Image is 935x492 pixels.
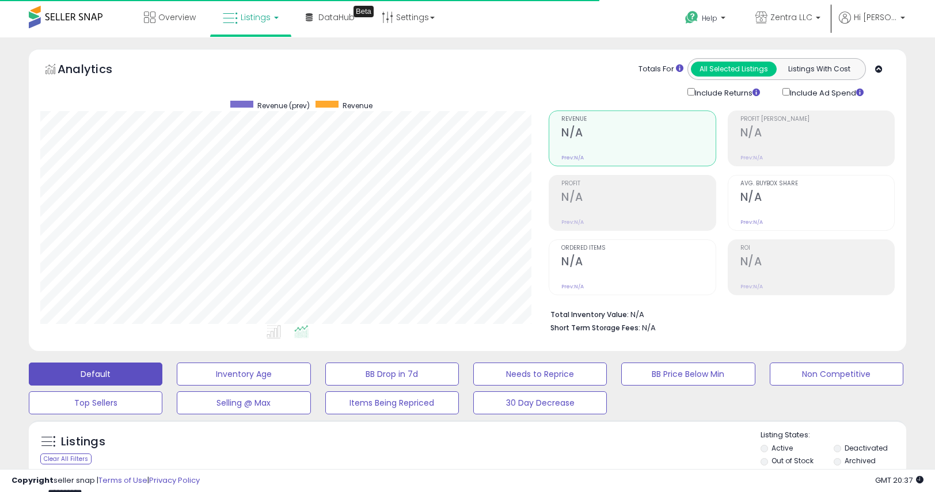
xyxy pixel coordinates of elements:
span: Revenue (prev) [257,101,310,110]
span: 2025-09-16 20:37 GMT [875,475,923,486]
button: BB Drop in 7d [325,363,459,386]
small: Prev: N/A [740,154,763,161]
small: Prev: N/A [561,154,584,161]
div: Tooltip anchor [354,6,374,17]
button: Non Competitive [770,363,903,386]
button: 30 Day Decrease [473,391,607,414]
h2: N/A [561,255,715,270]
button: Items Being Repriced [325,391,459,414]
button: Default [29,363,162,386]
button: Inventory Age [177,363,310,386]
h5: Analytics [58,61,135,80]
small: Prev: N/A [561,219,584,226]
a: Privacy Policy [149,475,200,486]
label: Deactivated [845,443,888,453]
a: Hi [PERSON_NAME] [839,12,905,37]
span: Hi [PERSON_NAME] [854,12,897,23]
span: Zentra LLC [770,12,812,23]
span: Profit [561,181,715,187]
button: Top Sellers [29,391,162,414]
small: Prev: N/A [740,283,763,290]
div: Include Ad Spend [774,86,882,99]
span: ROI [740,245,894,251]
span: Avg. Buybox Share [740,181,894,187]
h2: N/A [740,255,894,270]
div: Include Returns [679,86,774,99]
p: Listing States: [761,430,906,441]
label: Out of Stock [771,456,814,466]
a: Help [676,2,737,37]
span: Revenue [343,101,373,110]
small: Prev: N/A [740,219,763,226]
button: All Selected Listings [691,62,777,77]
h2: N/A [740,126,894,142]
span: N/A [642,322,656,333]
span: Listings [241,12,271,23]
button: Selling @ Max [177,391,310,414]
span: Help [702,13,717,23]
a: Terms of Use [98,475,147,486]
span: DataHub [318,12,355,23]
button: BB Price Below Min [621,363,755,386]
span: Revenue [561,116,715,123]
small: Prev: N/A [561,283,584,290]
label: Active [771,443,793,453]
button: Listings With Cost [776,62,862,77]
div: seller snap | | [12,475,200,486]
label: Archived [845,456,876,466]
strong: Copyright [12,475,54,486]
span: Overview [158,12,196,23]
button: Needs to Reprice [473,363,607,386]
h2: N/A [740,190,894,206]
b: Short Term Storage Fees: [550,323,640,333]
b: Total Inventory Value: [550,310,629,319]
li: N/A [550,307,886,321]
span: Ordered Items [561,245,715,251]
h2: N/A [561,190,715,206]
h2: N/A [561,126,715,142]
div: Clear All Filters [40,453,92,464]
h5: Listings [61,434,105,450]
i: Get Help [685,10,699,25]
div: Totals For [638,64,683,75]
span: Profit [PERSON_NAME] [740,116,894,123]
